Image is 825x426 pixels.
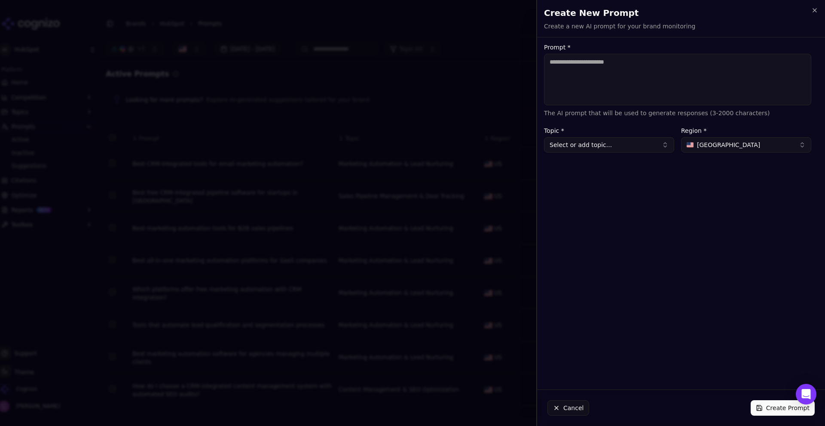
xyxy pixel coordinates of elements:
span: [GEOGRAPHIC_DATA] [697,141,760,149]
p: The AI prompt that will be used to generate responses (3-2000 characters) [544,109,811,117]
img: United States [687,142,694,147]
p: Create a new AI prompt for your brand monitoring [544,22,695,31]
button: Cancel [547,400,589,416]
h2: Create New Prompt [544,7,818,19]
label: Topic * [544,128,674,134]
button: Create Prompt [751,400,815,416]
button: Select or add topic... [544,137,674,153]
label: Prompt * [544,44,811,50]
label: Region * [681,128,811,134]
